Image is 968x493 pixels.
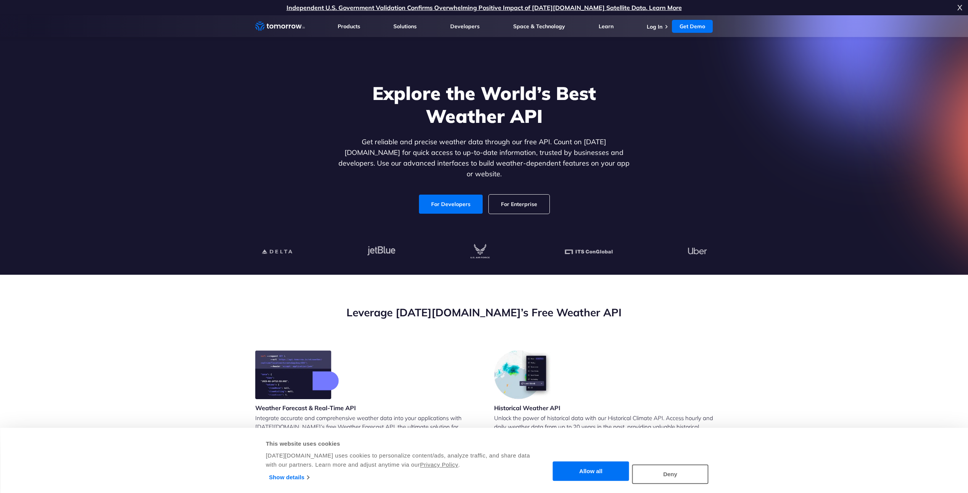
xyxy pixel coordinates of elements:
a: Products [338,23,360,30]
a: Space & Technology [513,23,565,30]
a: Show details [269,472,309,483]
button: Deny [632,464,709,484]
a: For Enterprise [489,195,549,214]
a: Privacy Policy [420,461,458,468]
h3: Historical Weather API [494,404,561,412]
h2: Leverage [DATE][DOMAIN_NAME]’s Free Weather API [255,305,713,320]
a: Learn [599,23,614,30]
p: Integrate accurate and comprehensive weather data into your applications with [DATE][DOMAIN_NAME]... [255,414,474,466]
a: Home link [255,21,305,32]
p: Unlock the power of historical data with our Historical Climate API. Access hourly and daily weat... [494,414,713,458]
a: Log In [647,23,662,30]
h3: Weather Forecast & Real-Time API [255,404,356,412]
a: Developers [450,23,480,30]
a: For Developers [419,195,483,214]
a: Solutions [393,23,417,30]
a: Get Demo [672,20,713,33]
p: Get reliable and precise weather data through our free API. Count on [DATE][DOMAIN_NAME] for quic... [337,137,631,179]
a: Independent U.S. Government Validation Confirms Overwhelming Positive Impact of [DATE][DOMAIN_NAM... [287,4,682,11]
h1: Explore the World’s Best Weather API [337,82,631,127]
div: [DATE][DOMAIN_NAME] uses cookies to personalize content/ads, analyze traffic, and share data with... [266,451,531,469]
div: This website uses cookies [266,439,531,448]
button: Allow all [553,462,629,481]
